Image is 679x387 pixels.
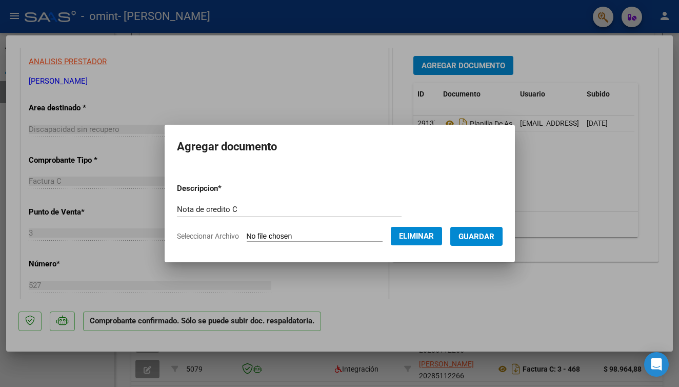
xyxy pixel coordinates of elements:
span: Eliminar [399,231,434,241]
p: Descripcion [177,183,275,195]
span: Guardar [458,232,494,241]
span: Seleccionar Archivo [177,232,239,240]
h2: Agregar documento [177,137,503,157]
button: Eliminar [391,227,442,245]
div: Open Intercom Messenger [644,352,669,377]
button: Guardar [450,227,503,246]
